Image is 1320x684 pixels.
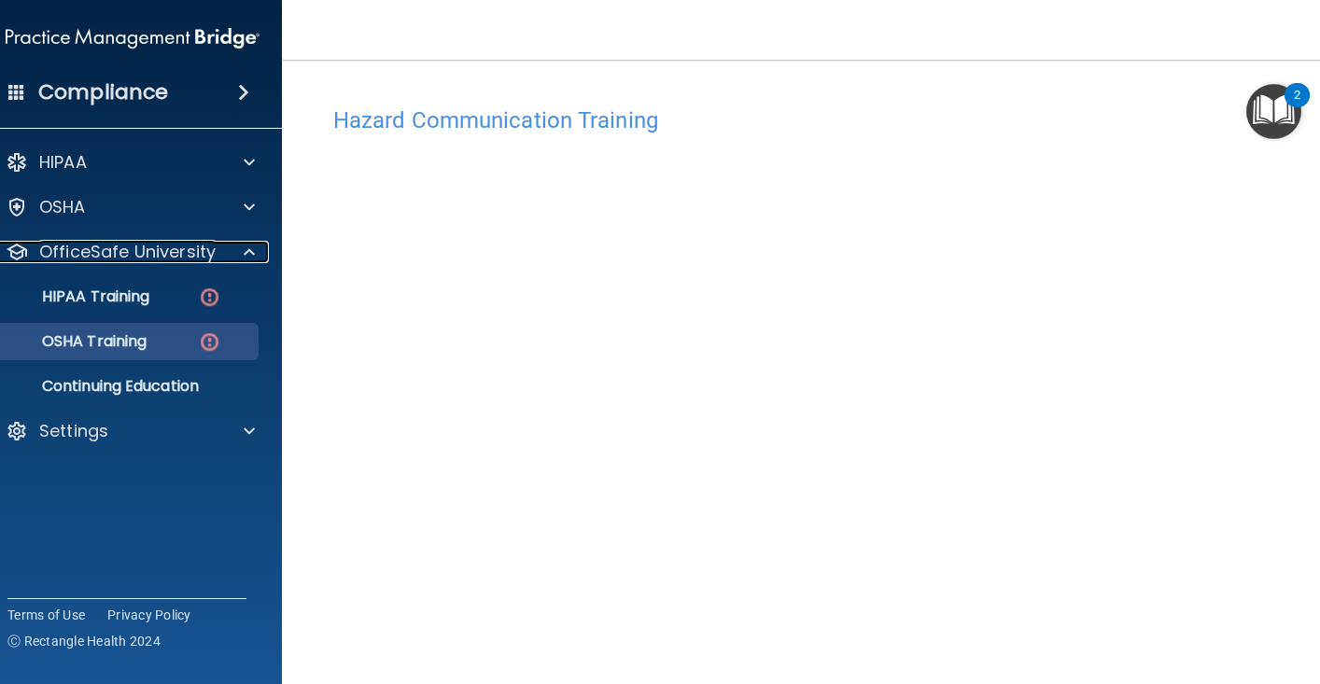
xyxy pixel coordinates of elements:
[6,196,255,218] a: OSHA
[38,79,168,105] h4: Compliance
[198,286,221,309] img: danger-circle.6113f641.png
[6,241,255,263] a: OfficeSafe University
[333,108,1285,133] h4: Hazard Communication Training
[1246,84,1301,139] button: Open Resource Center, 2 new notifications
[39,420,108,442] p: Settings
[107,606,191,624] a: Privacy Policy
[6,20,260,57] img: PMB logo
[39,196,86,218] p: OSHA
[7,632,161,650] span: Ⓒ Rectangle Health 2024
[39,241,216,263] p: OfficeSafe University
[1227,555,1298,626] iframe: Drift Widget Chat Controller
[7,606,85,624] a: Terms of Use
[1294,95,1300,119] div: 2
[39,151,87,174] p: HIPAA
[6,151,255,174] a: HIPAA
[6,420,255,442] a: Settings
[198,330,221,354] img: danger-circle.6113f641.png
